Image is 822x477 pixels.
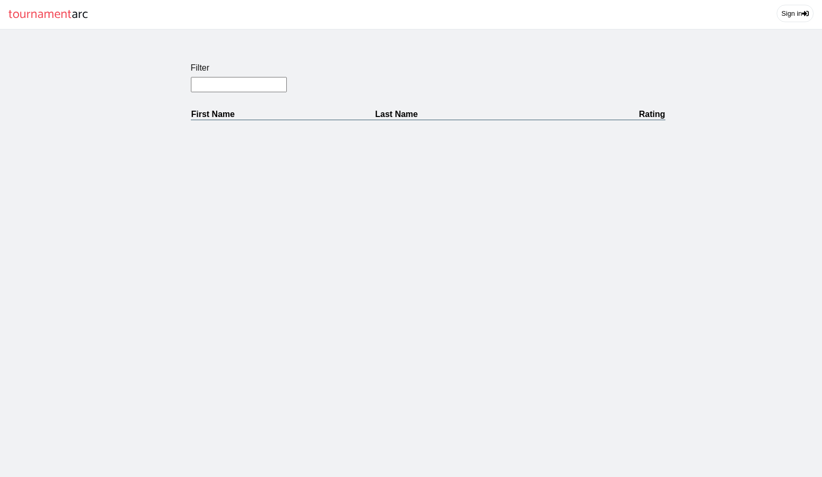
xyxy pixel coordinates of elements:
a: tournamentarc [8,4,88,25]
span: arc [72,4,88,25]
label: Filter [191,63,665,73]
th: Last Name [375,109,555,120]
span: tournament [8,4,72,25]
th: Rating [555,109,665,120]
a: Sign in [777,5,814,22]
th: First Name [191,109,375,120]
